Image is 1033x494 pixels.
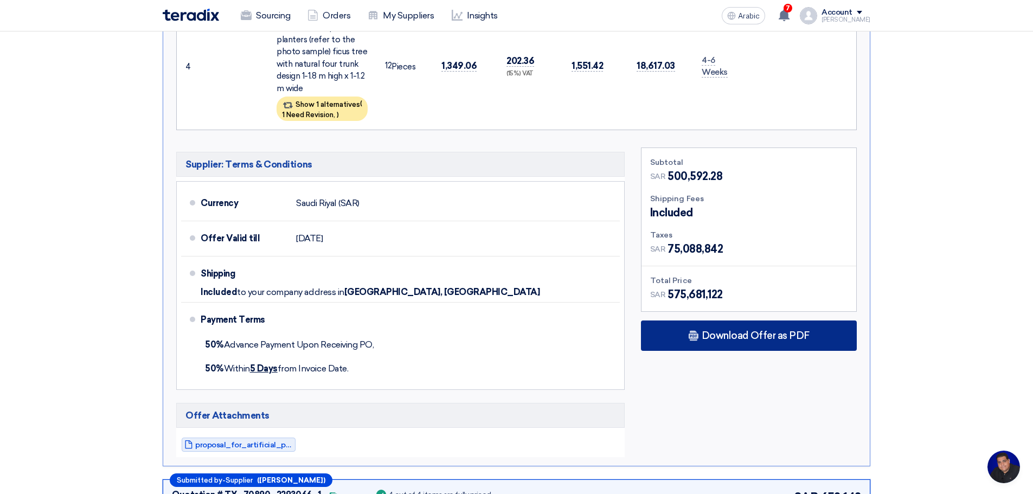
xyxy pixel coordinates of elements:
font: Account [822,8,852,17]
font: 7 [786,4,790,12]
a: My Suppliers [359,4,442,28]
font: Total Price [650,276,692,285]
img: Teradix logo [163,9,219,21]
font: 575,681,122 [668,288,723,301]
font: Shipping [201,268,235,279]
font: Supplier: Terms & Conditions [185,159,312,170]
font: 75,088,842 [668,242,723,255]
font: Shipping Fees [650,194,704,203]
font: ( [360,99,362,107]
a: Orders [299,4,359,28]
font: proposal_for_artificial_plants_1754908906624.pdf [195,440,381,450]
a: Open chat [987,451,1020,483]
img: profile_test.png [800,7,817,24]
a: Insights [443,4,506,28]
font: Supply, Delivery and Installation of plants on planters (refer to the photo sample) ficus tree wi... [277,10,367,93]
font: Orders [323,10,350,21]
font: 5 Days [250,363,278,374]
font: SAR [650,172,666,181]
font: 1,551.42 [572,60,603,71]
font: 4 [185,62,191,72]
font: Download Offer as PDF [702,330,810,342]
font: Currency [201,198,238,208]
a: Sourcing [232,4,299,28]
font: Supplier [226,476,253,484]
font: Included [650,206,693,219]
font: Included [201,287,237,297]
font: Saudi Riyal (SAR) [296,198,360,208]
font: 1,349.06 [441,60,477,71]
font: to your company address in [237,287,344,297]
font: ([PERSON_NAME]) [257,476,325,484]
font: SAR [650,290,666,299]
font: 50% [205,363,224,374]
font: My Suppliers [383,10,434,21]
font: ) [337,111,339,119]
font: 50% [205,339,224,350]
font: 12 [385,61,392,70]
font: [PERSON_NAME] [822,16,870,23]
font: Advance Payment Upon Receiving PO, [224,339,374,350]
font: 4-6 Weeks [702,55,728,78]
font: Taxes [650,230,673,240]
a: proposal_for_artificial_plants_1754908906624.pdf [182,438,296,452]
font: [GEOGRAPHIC_DATA], [GEOGRAPHIC_DATA] [344,287,540,297]
font: Offer Valid till [201,233,260,243]
font: [DATE] [296,233,323,243]
font: Insights [467,10,498,21]
font: Subtotal [650,158,684,167]
font: Within [224,363,250,374]
font: 18,617.03 [637,60,675,71]
button: Arabic [722,7,765,24]
font: 202.36 [506,55,534,66]
font: - [222,477,226,485]
font: 500,592.28 [668,170,722,183]
font: Submitted by [177,476,222,484]
font: Arabic [738,11,760,21]
font: Pieces [392,62,415,72]
font: 1 Need Revision, [282,111,335,119]
font: Payment Terms [201,315,265,325]
font: Offer Attachments [185,410,270,421]
font: Sourcing [256,10,290,21]
font: Show 1 alternatives [296,100,360,108]
font: (15%) VAT [506,70,534,77]
font: SAR [650,245,666,254]
font: from Invoice Date. [278,363,348,374]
